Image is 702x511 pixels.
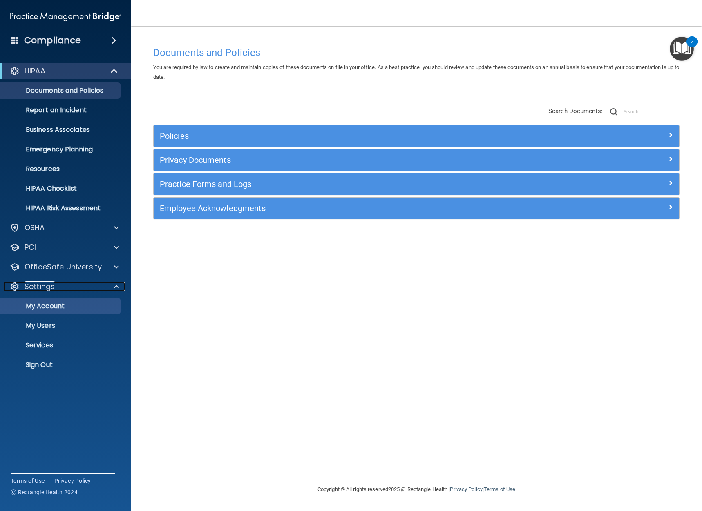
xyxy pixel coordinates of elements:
[5,106,117,114] p: Report an Incident
[450,486,482,492] a: Privacy Policy
[25,223,45,233] p: OSHA
[160,202,673,215] a: Employee Acknowledgments
[24,35,81,46] h4: Compliance
[624,106,680,118] input: Search
[5,145,117,153] p: Emergency Planning
[11,488,78,496] span: Ⓒ Rectangle Health 2024
[25,262,102,272] p: OfficeSafe University
[691,42,693,52] div: 2
[25,282,55,291] p: Settings
[5,204,117,212] p: HIPAA Risk Assessment
[160,204,542,213] h5: Employee Acknowledgments
[670,37,694,61] button: Open Resource Center, 2 new notifications
[25,242,36,252] p: PCI
[160,156,542,164] h5: Privacy Documents
[10,223,119,233] a: OSHA
[160,178,673,191] a: Practice Forms and Logs
[10,282,119,291] a: Settings
[10,242,119,252] a: PCI
[5,302,117,310] p: My Account
[5,87,117,95] p: Documents and Policies
[267,476,566,502] div: Copyright © All rights reserved 2025 @ Rectangle Health | |
[160,129,673,142] a: Policies
[561,453,692,486] iframe: Drift Widget Chat Controller
[25,66,45,76] p: HIPAA
[160,180,542,189] h5: Practice Forms and Logs
[548,107,603,115] span: Search Documents:
[5,361,117,369] p: Sign Out
[5,184,117,193] p: HIPAA Checklist
[10,262,119,272] a: OfficeSafe University
[160,131,542,140] h5: Policies
[610,108,617,116] img: ic-search.3b580494.png
[5,341,117,349] p: Services
[5,322,117,330] p: My Users
[5,165,117,173] p: Resources
[10,66,118,76] a: HIPAA
[160,153,673,167] a: Privacy Documents
[153,47,680,58] h4: Documents and Policies
[484,486,515,492] a: Terms of Use
[11,477,45,485] a: Terms of Use
[54,477,91,485] a: Privacy Policy
[10,9,121,25] img: PMB logo
[5,126,117,134] p: Business Associates
[153,64,679,80] span: You are required by law to create and maintain copies of these documents on file in your office. ...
